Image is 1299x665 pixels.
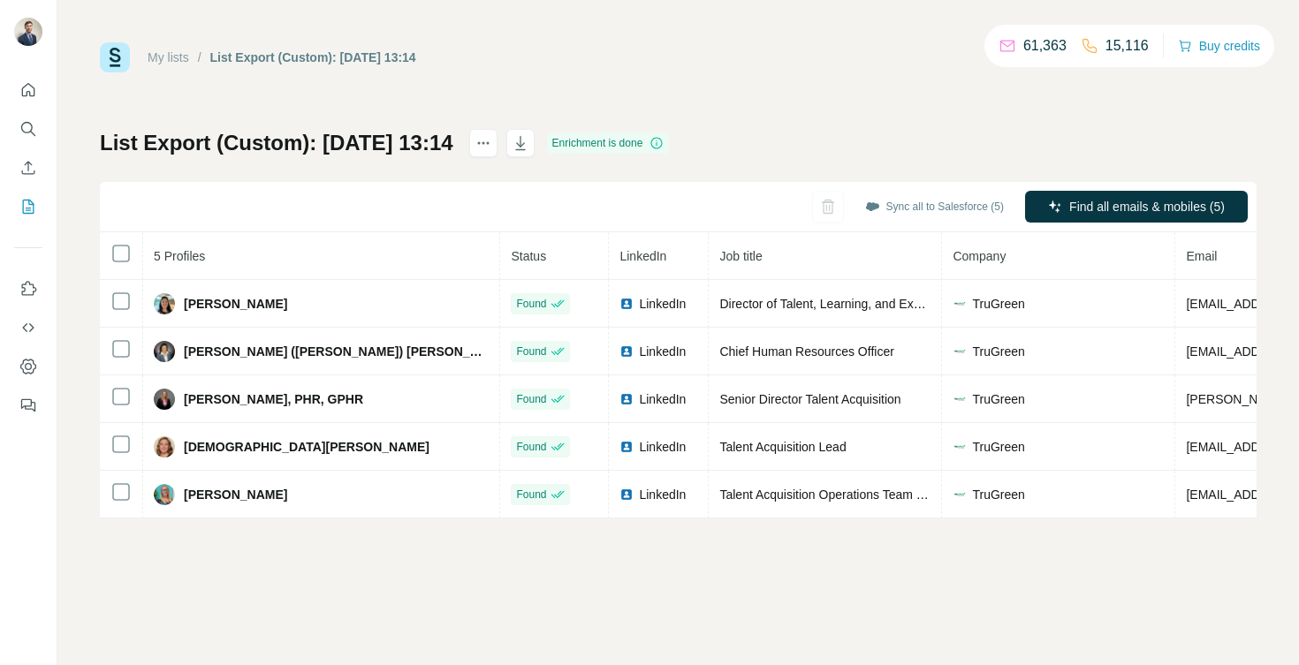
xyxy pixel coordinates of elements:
[639,438,686,456] span: LinkedIn
[100,42,130,72] img: Surfe Logo
[14,113,42,145] button: Search
[619,297,634,311] img: LinkedIn logo
[619,440,634,454] img: LinkedIn logo
[210,49,416,66] div: List Export (Custom): [DATE] 13:14
[719,249,762,263] span: Job title
[1186,249,1217,263] span: Email
[511,249,546,263] span: Status
[14,351,42,382] button: Dashboard
[14,273,42,305] button: Use Surfe on LinkedIn
[14,191,42,223] button: My lists
[639,486,686,503] span: LinkedIn
[547,132,670,154] div: Enrichment is done
[1178,34,1260,58] button: Buy credits
[184,343,489,360] span: [PERSON_NAME] ([PERSON_NAME]) [PERSON_NAME]
[953,344,967,359] img: company-logo
[100,129,453,157] h1: List Export (Custom): [DATE] 13:14
[198,49,201,66] li: /
[1025,191,1248,223] button: Find all emails & mobiles (5)
[516,487,546,503] span: Found
[953,297,967,311] img: company-logo
[14,389,42,421] button: Feedback
[154,436,175,457] img: Avatar
[619,249,666,263] span: LinkedIn
[972,343,1024,360] span: TruGreen
[639,295,686,313] span: LinkedIn
[1069,198,1225,215] span: Find all emails & mobiles (5)
[516,439,546,455] span: Found
[953,249,1006,263] span: Company
[619,487,634,502] img: LinkedIn logo
[14,18,42,46] img: Avatar
[14,74,42,106] button: Quick start
[639,343,686,360] span: LinkedIn
[148,50,189,64] a: My lists
[972,486,1024,503] span: TruGreen
[619,392,634,406] img: LinkedIn logo
[516,391,546,407] span: Found
[719,440,846,454] span: Talent Acquisition Lead
[639,390,686,408] span: LinkedIn
[154,484,175,505] img: Avatar
[853,193,1016,220] button: Sync all to Salesforce (5)
[184,390,363,408] span: [PERSON_NAME], PHR, GPHR
[972,438,1024,456] span: TruGreen
[719,392,900,406] span: Senior Director Talent Acquisition
[719,487,943,502] span: Talent Acquisition Operations Team Lead
[972,390,1024,408] span: TruGreen
[14,152,42,184] button: Enrich CSV
[953,440,967,454] img: company-logo
[154,389,175,410] img: Avatar
[1023,35,1067,57] p: 61,363
[469,129,498,157] button: actions
[516,296,546,312] span: Found
[184,438,429,456] span: [DEMOGRAPHIC_DATA][PERSON_NAME]
[953,392,967,406] img: company-logo
[516,344,546,359] span: Found
[154,341,175,362] img: Avatar
[184,295,287,313] span: [PERSON_NAME]
[14,312,42,344] button: Use Surfe API
[154,249,205,263] span: 5 Profiles
[1105,35,1149,57] p: 15,116
[953,487,967,502] img: company-logo
[972,295,1024,313] span: TruGreen
[719,344,893,359] span: Chief Human Resources Officer
[184,486,287,503] span: [PERSON_NAME]
[154,293,175,314] img: Avatar
[619,344,634,359] img: LinkedIn logo
[719,297,961,311] span: Director of Talent, Learning, and Experience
